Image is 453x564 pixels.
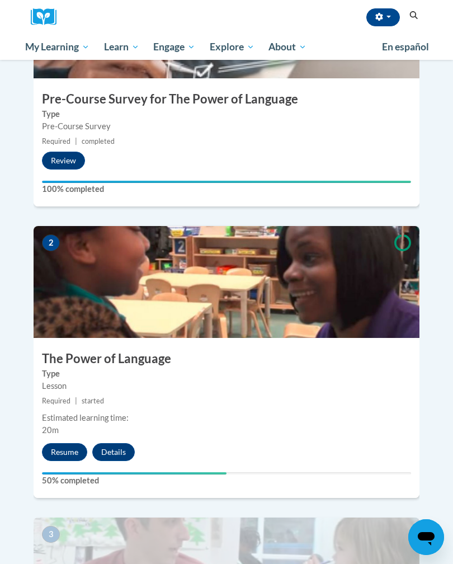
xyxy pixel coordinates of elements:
img: Course Image [34,226,419,338]
span: completed [82,137,115,145]
a: Engage [146,34,202,60]
a: My Learning [18,34,97,60]
div: Estimated learning time: [42,412,411,424]
button: Resume [42,443,87,461]
label: 100% completed [42,183,411,195]
span: Learn [104,40,139,54]
span: 3 [42,526,60,543]
button: Details [92,443,135,461]
a: En español [375,35,436,59]
a: Learn [97,34,147,60]
label: 50% completed [42,474,411,487]
span: About [268,40,306,54]
img: Logo brand [31,8,64,26]
span: Required [42,397,70,405]
label: Type [42,368,411,380]
iframe: Button to launch messaging window [408,519,444,555]
button: Account Settings [366,8,400,26]
span: My Learning [25,40,89,54]
div: Lesson [42,380,411,392]
div: Pre-Course Survey [42,120,411,133]
label: Type [42,108,411,120]
div: Main menu [17,34,436,60]
span: Engage [153,40,195,54]
button: Search [405,9,422,22]
span: 20m [42,425,59,435]
a: Explore [202,34,262,60]
span: En español [382,41,429,53]
a: Cox Campus [31,8,64,26]
span: 2 [42,234,60,251]
h3: The Power of Language [34,350,419,368]
h3: Pre-Course Survey for The Power of Language [34,91,419,108]
button: Review [42,152,85,170]
div: Your progress [42,472,226,474]
span: started [82,397,104,405]
span: Required [42,137,70,145]
div: Your progress [42,181,411,183]
span: | [75,137,77,145]
span: | [75,397,77,405]
a: About [262,34,314,60]
span: Explore [210,40,254,54]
